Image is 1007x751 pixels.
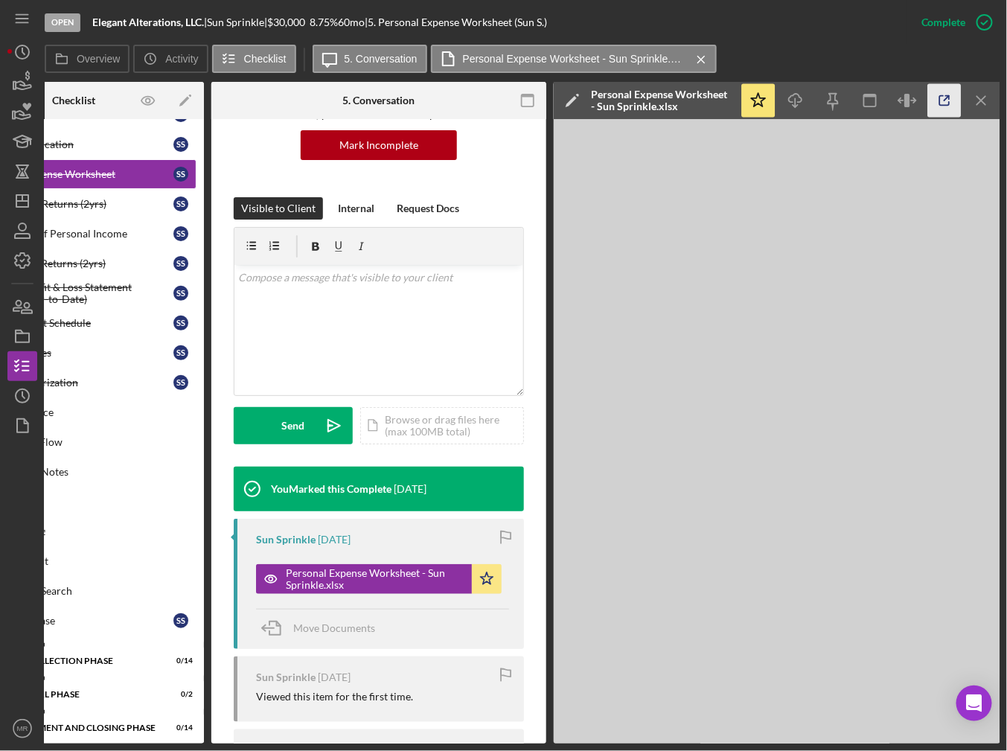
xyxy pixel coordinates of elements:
[173,137,188,152] div: S S
[45,13,80,32] div: Open
[345,53,418,65] label: 5. Conversation
[256,671,316,683] div: Sun Sprinkle
[173,345,188,360] div: S S
[212,45,296,73] button: Checklist
[431,45,717,73] button: Personal Expense Worksheet - Sun Sprinkle.xlsx
[173,167,188,182] div: S S
[343,95,415,106] div: 5. Conversation
[591,89,732,112] div: Personal Expense Worksheet - Sun Sprinkle.xlsx
[313,45,427,73] button: 5. Conversation
[7,714,37,744] button: MR
[301,130,457,160] button: Mark Incomplete
[92,16,204,28] b: Elegant Alterations, LLC.
[244,53,287,65] label: Checklist
[256,691,413,703] div: Viewed this item for the first time.
[256,610,390,647] button: Move Documents
[330,197,382,220] button: Internal
[234,407,353,444] button: Send
[241,197,316,220] div: Visible to Client
[173,613,188,628] div: S S
[318,534,351,546] time: 2025-09-05 11:53
[463,53,686,65] label: Personal Expense Worksheet - Sun Sprinkle.xlsx
[554,119,1000,744] iframe: Document Preview
[318,671,351,683] time: 2025-09-05 11:49
[956,686,992,721] div: Open Intercom Messenger
[133,45,208,73] button: Activity
[286,567,464,591] div: Personal Expense Worksheet - Sun Sprinkle.xlsx
[338,16,365,28] div: 60 mo
[256,534,316,546] div: Sun Sprinkle
[173,375,188,390] div: S S
[394,483,426,495] time: 2025-09-05 13:20
[267,16,305,28] span: $30,000
[397,197,459,220] div: Request Docs
[271,483,391,495] div: You Marked this Complete
[339,130,418,160] div: Mark Incomplete
[921,7,966,37] div: Complete
[17,725,28,733] text: MR
[77,53,120,65] label: Overview
[389,197,467,220] button: Request Docs
[173,226,188,241] div: S S
[282,407,305,444] div: Send
[365,16,547,28] div: | 5. Personal Expense Worksheet (Sun S.)
[173,316,188,330] div: S S
[166,723,193,732] div: 0 / 14
[293,621,375,634] span: Move Documents
[45,45,130,73] button: Overview
[310,16,338,28] div: 8.75 %
[234,197,323,220] button: Visible to Client
[166,690,193,699] div: 0 / 2
[173,256,188,271] div: S S
[165,53,198,65] label: Activity
[338,197,374,220] div: Internal
[207,16,267,28] div: Sun Sprinkle |
[173,196,188,211] div: S S
[52,95,95,106] div: Checklist
[92,16,207,28] div: |
[173,286,188,301] div: S S
[166,656,193,665] div: 0 / 14
[256,564,502,594] button: Personal Expense Worksheet - Sun Sprinkle.xlsx
[907,7,1000,37] button: Complete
